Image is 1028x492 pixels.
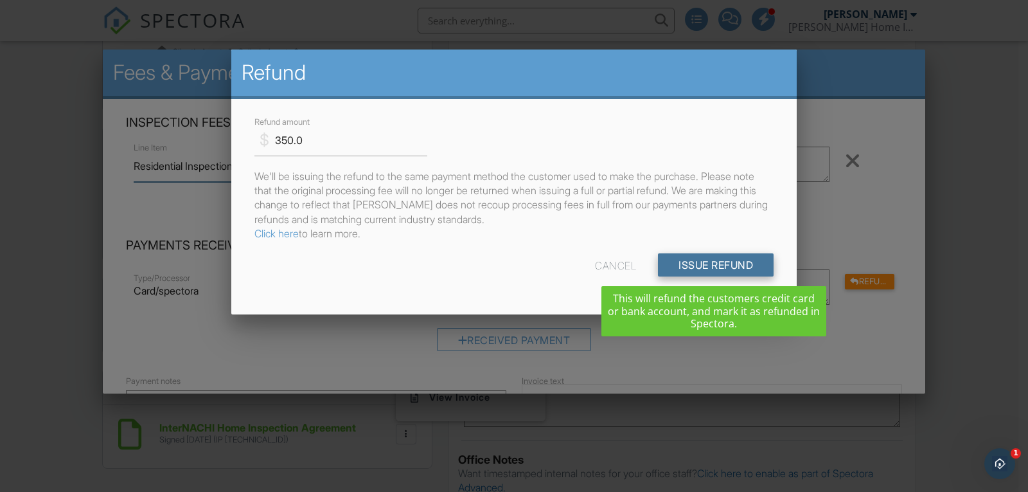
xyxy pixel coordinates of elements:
[984,448,1015,479] iframe: Intercom live chat
[658,253,774,277] input: Issue Refund
[254,169,774,241] p: We'll be issuing the refund to the same payment method the customer used to make the purchase. Pl...
[1011,448,1021,459] span: 1
[242,60,786,86] h2: Refund
[254,227,299,240] a: Click here
[254,116,310,128] label: Refund amount
[260,129,269,151] div: $
[595,253,636,277] div: Cancel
